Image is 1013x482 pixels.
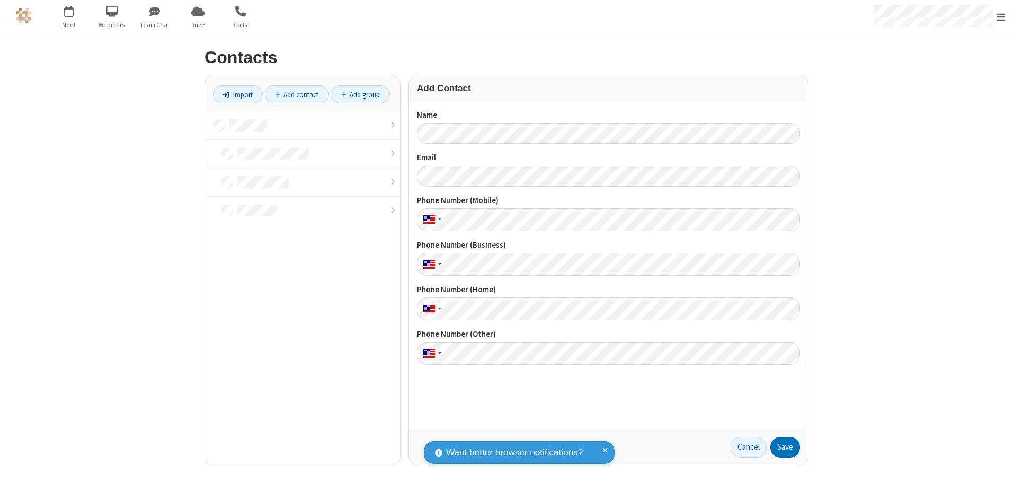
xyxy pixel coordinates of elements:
[417,239,800,251] label: Phone Number (Business)
[417,253,445,276] div: United States: + 1
[417,208,445,231] div: United States: + 1
[417,195,800,207] label: Phone Number (Mobile)
[417,342,445,365] div: United States: + 1
[417,328,800,340] label: Phone Number (Other)
[417,83,800,93] h3: Add Contact
[770,437,800,458] button: Save
[178,20,218,30] span: Drive
[221,20,261,30] span: Calls
[135,20,175,30] span: Team Chat
[417,284,800,296] label: Phone Number (Home)
[417,152,800,164] label: Email
[205,48,808,67] h2: Contacts
[49,20,89,30] span: Meet
[446,446,583,460] span: Want better browser notifications?
[331,85,390,103] a: Add group
[92,20,132,30] span: Webinars
[16,8,32,24] img: QA Selenium DO NOT DELETE OR CHANGE
[213,85,263,103] a: Import
[265,85,329,103] a: Add contact
[417,297,445,320] div: United States: + 1
[417,109,800,121] label: Name
[731,437,767,458] a: Cancel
